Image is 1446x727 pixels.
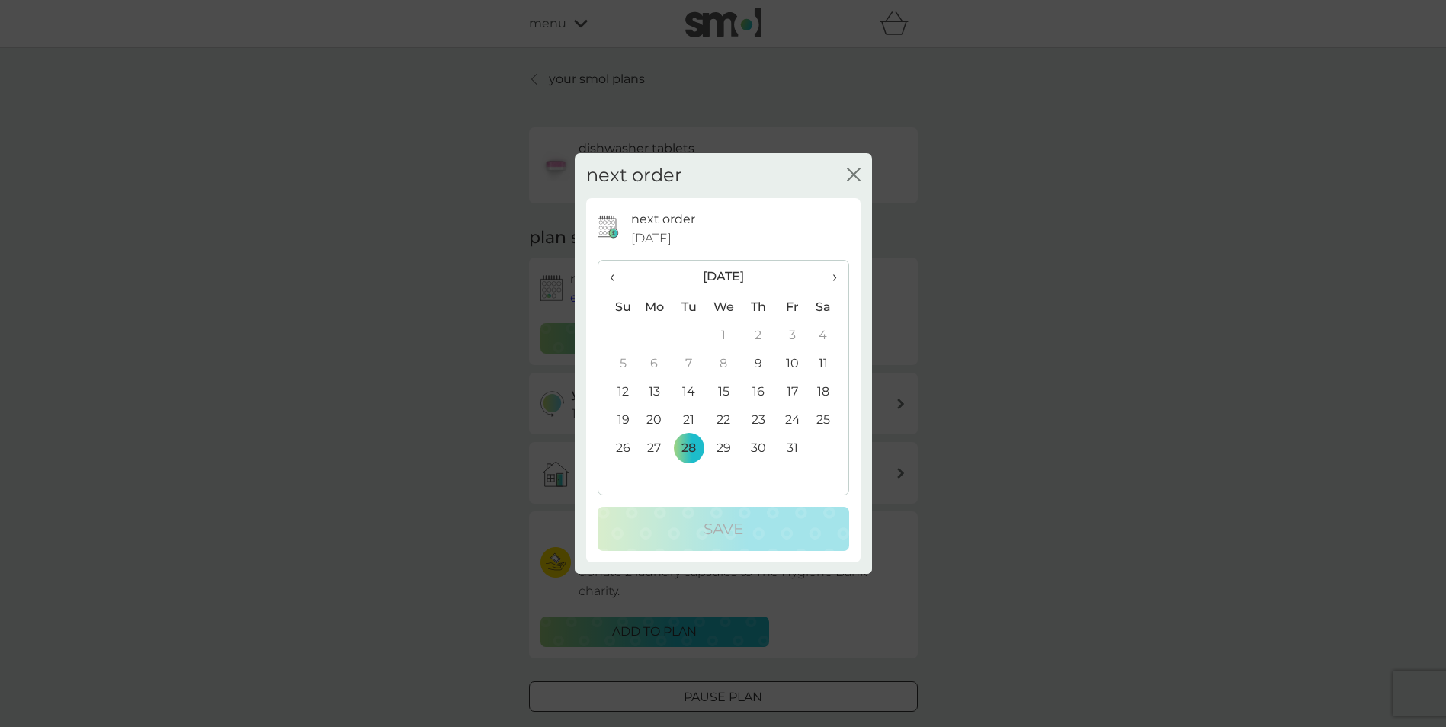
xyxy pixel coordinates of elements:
td: 20 [637,406,672,434]
td: 6 [637,350,672,378]
td: 16 [741,378,775,406]
td: 8 [706,350,741,378]
th: We [706,293,741,322]
td: 18 [810,378,848,406]
td: 28 [672,434,706,463]
td: 7 [672,350,706,378]
span: › [821,261,836,293]
td: 10 [775,350,810,378]
td: 9 [741,350,775,378]
th: Sa [810,293,848,322]
p: Save [704,517,743,541]
td: 19 [598,406,637,434]
td: 26 [598,434,637,463]
td: 1 [706,322,741,350]
td: 12 [598,378,637,406]
td: 13 [637,378,672,406]
button: Save [598,507,849,551]
td: 31 [775,434,810,463]
td: 2 [741,322,775,350]
td: 15 [706,378,741,406]
th: Th [741,293,775,322]
td: 11 [810,350,848,378]
span: [DATE] [631,229,672,248]
td: 22 [706,406,741,434]
td: 29 [706,434,741,463]
th: Mo [637,293,672,322]
td: 17 [775,378,810,406]
th: Su [598,293,637,322]
button: close [847,168,861,184]
th: Tu [672,293,706,322]
td: 4 [810,322,848,350]
td: 23 [741,406,775,434]
td: 25 [810,406,848,434]
td: 27 [637,434,672,463]
td: 24 [775,406,810,434]
td: 21 [672,406,706,434]
th: [DATE] [637,261,810,293]
td: 5 [598,350,637,378]
td: 30 [741,434,775,463]
span: ‹ [610,261,626,293]
h2: next order [586,165,682,187]
th: Fr [775,293,810,322]
td: 3 [775,322,810,350]
p: next order [631,210,695,229]
td: 14 [672,378,706,406]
